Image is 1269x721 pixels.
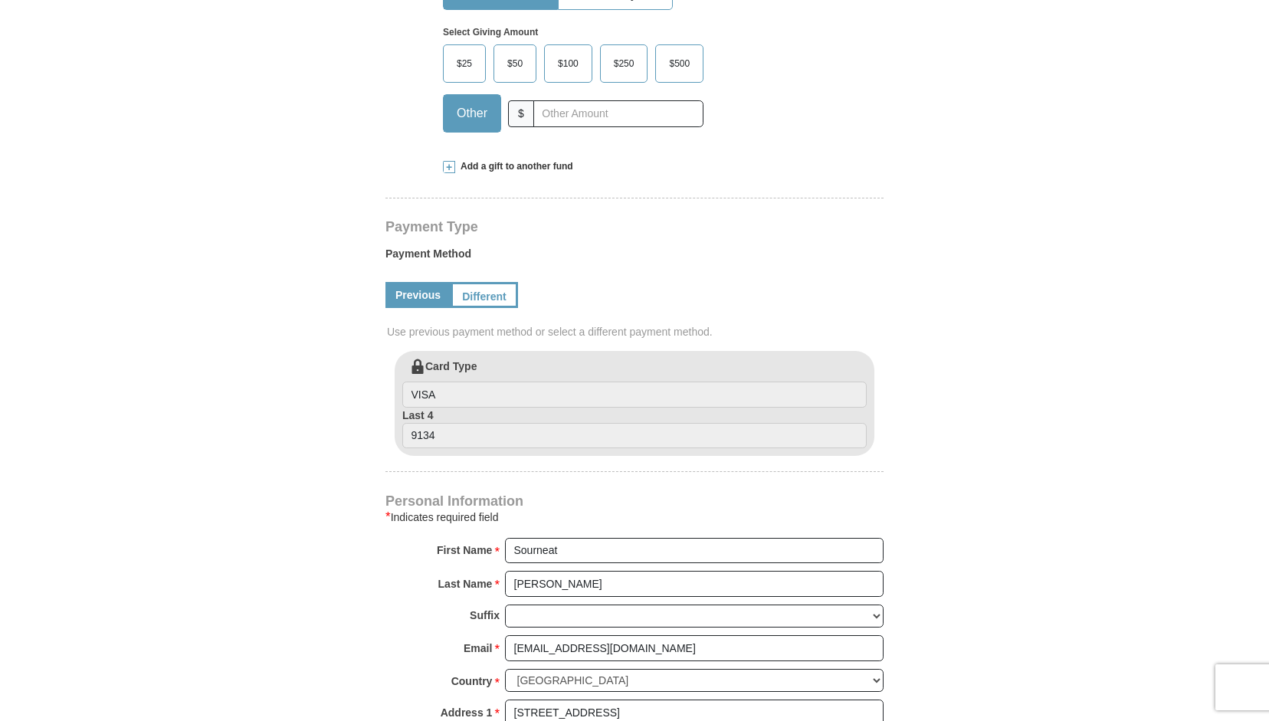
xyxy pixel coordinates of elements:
strong: Select Giving Amount [443,27,538,38]
label: Payment Method [385,246,884,269]
a: Different [451,282,518,308]
span: Add a gift to another fund [455,160,573,173]
span: Use previous payment method or select a different payment method. [387,324,885,339]
span: $100 [550,52,586,75]
span: $25 [449,52,480,75]
strong: Email [464,637,492,659]
a: Previous [385,282,451,308]
span: Other [449,102,495,125]
span: $50 [500,52,530,75]
h4: Payment Type [385,221,884,233]
span: $ [508,100,534,127]
strong: First Name [437,539,492,561]
strong: Last Name [438,573,493,595]
strong: Country [451,670,493,692]
strong: Suffix [470,605,500,626]
span: $500 [661,52,697,75]
input: Other Amount [533,100,703,127]
label: Card Type [402,359,867,408]
div: Indicates required field [385,508,884,526]
input: Card Type [402,382,867,408]
h4: Personal Information [385,495,884,507]
label: Last 4 [402,408,867,449]
span: $250 [606,52,642,75]
input: Last 4 [402,423,867,449]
